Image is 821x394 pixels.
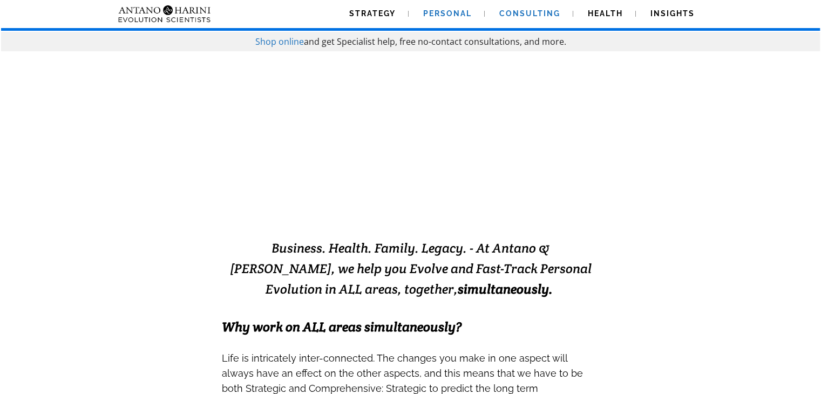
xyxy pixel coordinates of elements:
b: simultaneously. [458,281,553,297]
strong: EVOLVING [282,188,395,215]
span: Consulting [499,9,560,18]
a: Shop online [255,36,304,47]
span: and get Specialist help, free no-contact consultations, and more. [304,36,566,47]
span: Health [588,9,623,18]
span: Insights [650,9,695,18]
span: Why work on ALL areas simultaneously? [222,318,462,335]
span: Personal [423,9,472,18]
strong: EXCELLENCE [395,188,539,215]
span: Strategy [349,9,396,18]
span: Business. Health. Family. Legacy. - At Antano & [PERSON_NAME], we help you Evolve and Fast-Track ... [230,240,592,297]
